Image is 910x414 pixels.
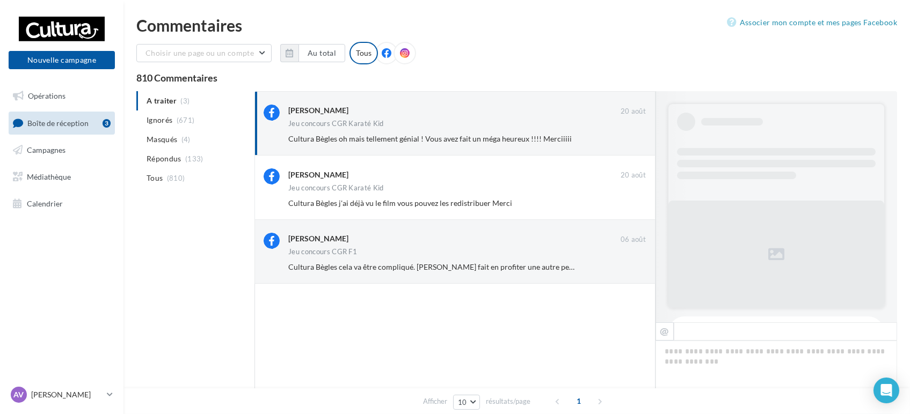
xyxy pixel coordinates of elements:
[621,235,646,245] span: 06 août
[167,174,185,182] span: (810)
[288,248,357,255] div: Jeu concours CGR F1
[6,193,117,215] a: Calendrier
[288,184,384,191] div: Jeu concours CGR Karaté Kid
[136,73,897,83] div: 810 Commentaires
[147,134,177,145] span: Masqués
[288,233,348,244] div: [PERSON_NAME]
[9,51,115,69] button: Nouvelle campagne
[453,395,481,410] button: 10
[280,44,345,62] button: Au total
[147,115,172,125] span: Ignorés
[27,172,71,181] span: Médiathèque
[6,166,117,188] a: Médiathèque
[14,389,24,400] span: AV
[350,42,378,64] div: Tous
[288,120,384,127] div: Jeu concours CGR Karaté Kid
[31,389,103,400] p: [PERSON_NAME]
[288,262,594,271] span: Cultura Bègles cela va être compliqué. [PERSON_NAME] fait en profiter une autre personne.
[185,154,203,163] span: (133)
[9,385,115,405] a: AV [PERSON_NAME]
[288,134,572,143] span: Cultura Bègles oh mais tellement génial ! Vous avez fait un méga heureux !!!! Merciiiii
[177,116,195,124] span: (671)
[136,44,272,62] button: Choisir une page ou un compte
[6,85,117,107] a: Opérations
[181,135,191,144] span: (4)
[486,396,530,406] span: résultats/page
[28,91,65,100] span: Opérations
[27,118,89,127] span: Boîte de réception
[288,198,512,208] span: Cultura Bègles j'ai déjà vu le film vous pouvez les redistribuer Merci
[873,378,899,403] div: Open Intercom Messenger
[27,145,65,154] span: Campagnes
[6,139,117,161] a: Campagnes
[27,198,63,208] span: Calendrier
[423,396,447,406] span: Afficher
[727,16,897,29] a: Associer mon compte et mes pages Facebook
[136,17,897,33] div: Commentaires
[570,393,587,410] span: 1
[458,398,467,406] span: 10
[6,112,117,135] a: Boîte de réception3
[147,153,181,164] span: Répondus
[103,119,111,128] div: 3
[299,44,345,62] button: Au total
[621,107,646,116] span: 20 août
[147,173,163,183] span: Tous
[288,169,348,180] div: [PERSON_NAME]
[288,105,348,116] div: [PERSON_NAME]
[145,48,254,57] span: Choisir une page ou un compte
[621,171,646,180] span: 20 août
